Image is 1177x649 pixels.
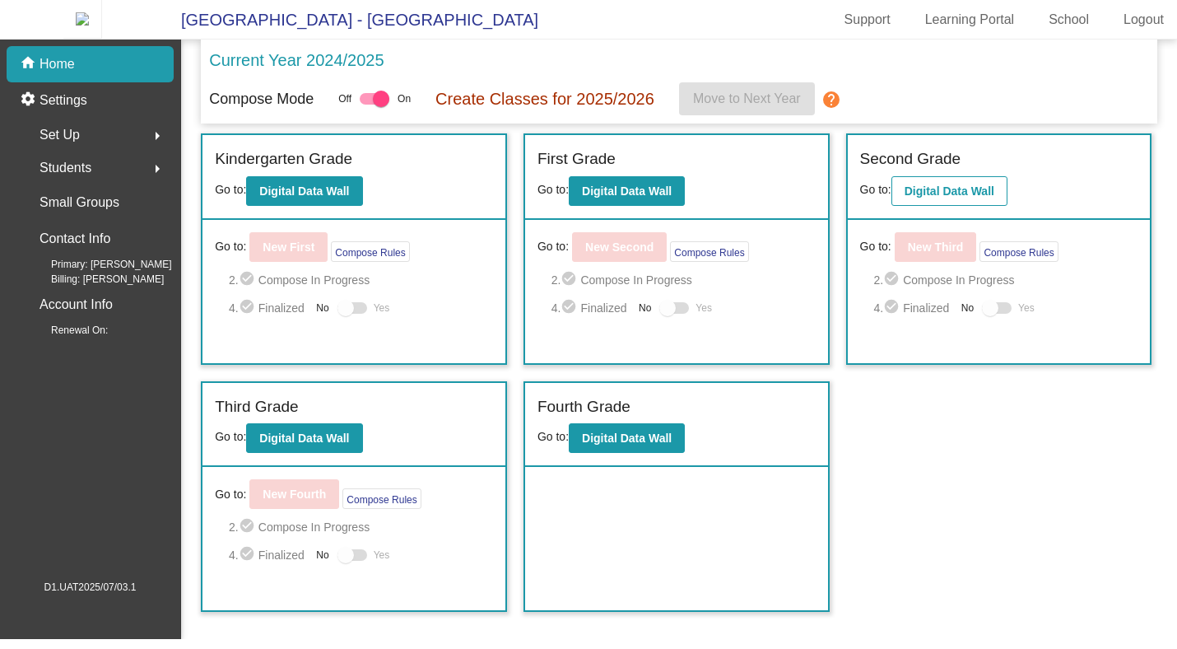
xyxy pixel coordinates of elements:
[229,298,308,318] span: 4. Finalized
[374,298,390,318] span: Yes
[585,240,654,254] b: New Second
[20,91,40,110] mat-icon: settings
[40,124,80,147] span: Set Up
[209,48,384,72] p: Current Year 2024/2025
[239,545,258,565] mat-icon: check_circle
[1110,7,1177,33] a: Logout
[569,176,685,206] button: Digital Data Wall
[537,430,569,443] span: Go to:
[249,479,339,509] button: New Fourth
[883,270,903,290] mat-icon: check_circle
[165,7,538,33] span: [GEOGRAPHIC_DATA] - [GEOGRAPHIC_DATA]
[821,90,841,110] mat-icon: help
[147,159,167,179] mat-icon: arrow_right
[25,272,164,287] span: Billing: [PERSON_NAME]
[239,270,258,290] mat-icon: check_circle
[1018,298,1035,318] span: Yes
[40,156,91,180] span: Students
[895,232,977,262] button: New Third
[561,270,580,290] mat-icon: check_circle
[569,423,685,453] button: Digital Data Wall
[891,176,1007,206] button: Digital Data Wall
[905,184,994,198] b: Digital Data Wall
[551,298,630,318] span: 4. Finalized
[259,184,349,198] b: Digital Data Wall
[263,240,314,254] b: New First
[873,270,1137,290] span: 2. Compose In Progress
[338,91,351,106] span: Off
[20,54,40,74] mat-icon: home
[249,232,328,262] button: New First
[263,488,326,501] b: New Fourth
[215,395,298,419] label: Third Grade
[147,126,167,146] mat-icon: arrow_right
[572,232,667,262] button: New Second
[215,238,246,255] span: Go to:
[670,241,748,262] button: Compose Rules
[246,176,362,206] button: Digital Data Wall
[259,432,349,445] b: Digital Data Wall
[679,82,815,115] button: Move to Next Year
[209,88,314,110] p: Compose Mode
[316,548,328,563] span: No
[25,323,108,338] span: Renewal On:
[693,91,801,105] span: Move to Next Year
[215,430,246,443] span: Go to:
[961,301,974,315] span: No
[908,240,964,254] b: New Third
[873,298,952,318] span: 4. Finalized
[215,147,352,171] label: Kindergarten Grade
[40,54,75,74] p: Home
[215,486,246,503] span: Go to:
[239,517,258,537] mat-icon: check_circle
[860,147,961,171] label: Second Grade
[246,423,362,453] button: Digital Data Wall
[331,241,409,262] button: Compose Rules
[537,147,616,171] label: First Grade
[561,298,580,318] mat-icon: check_circle
[537,238,569,255] span: Go to:
[239,298,258,318] mat-icon: check_circle
[912,7,1028,33] a: Learning Portal
[40,227,110,250] p: Contact Info
[40,293,113,316] p: Account Info
[695,298,712,318] span: Yes
[1035,7,1102,33] a: School
[215,183,246,196] span: Go to:
[979,241,1058,262] button: Compose Rules
[582,432,672,445] b: Digital Data Wall
[40,191,119,214] p: Small Groups
[551,270,816,290] span: 2. Compose In Progress
[316,301,328,315] span: No
[342,488,421,509] button: Compose Rules
[582,184,672,198] b: Digital Data Wall
[860,183,891,196] span: Go to:
[229,545,308,565] span: 4. Finalized
[435,86,654,111] p: Create Classes for 2025/2026
[537,395,630,419] label: Fourth Grade
[40,91,87,110] p: Settings
[229,270,493,290] span: 2. Compose In Progress
[639,301,651,315] span: No
[537,183,569,196] span: Go to:
[831,7,904,33] a: Support
[25,257,172,272] span: Primary: [PERSON_NAME]
[229,517,493,537] span: 2. Compose In Progress
[374,545,390,565] span: Yes
[860,238,891,255] span: Go to:
[398,91,411,106] span: On
[883,298,903,318] mat-icon: check_circle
